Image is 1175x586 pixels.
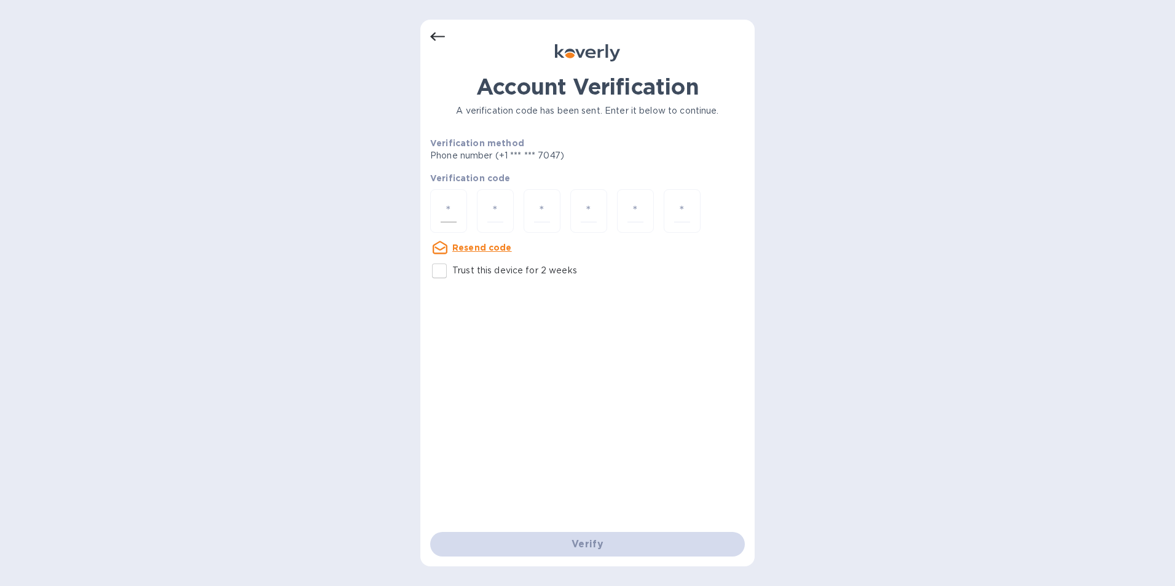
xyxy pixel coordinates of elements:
p: Phone number (+1 *** *** 7047) [430,149,658,162]
p: A verification code has been sent. Enter it below to continue. [430,104,745,117]
p: Verification code [430,172,745,184]
h1: Account Verification [430,74,745,100]
p: Trust this device for 2 weeks [452,264,577,277]
u: Resend code [452,243,512,252]
b: Verification method [430,138,524,148]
